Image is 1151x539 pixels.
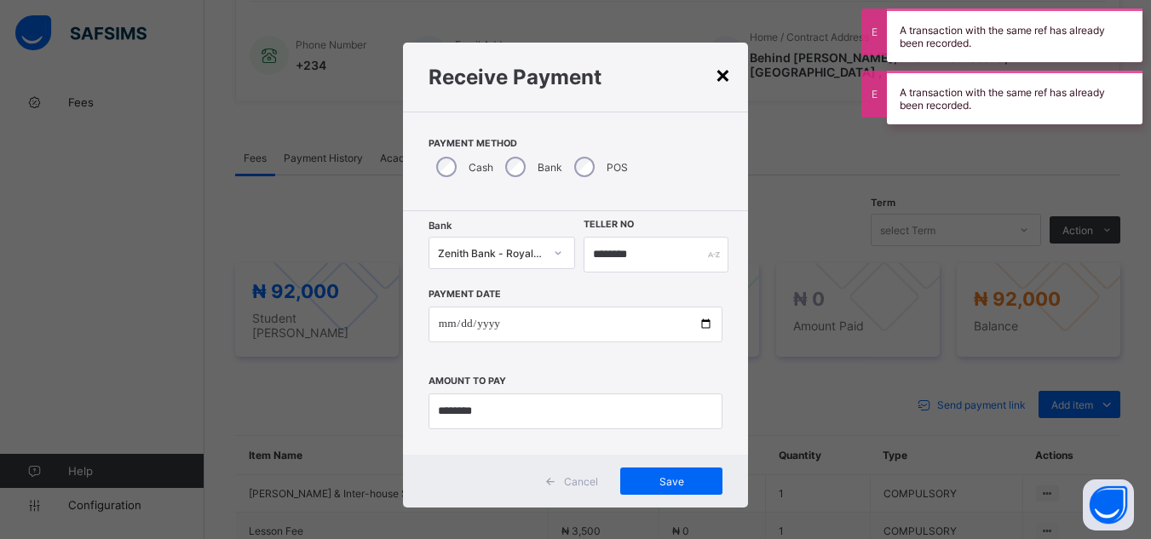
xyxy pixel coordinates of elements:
div: Zenith Bank - Royal College Masaka [438,247,544,260]
span: Payment Method [429,138,722,149]
div: A transaction with the same ref has already been recorded. [887,71,1142,124]
button: Open asap [1083,479,1134,530]
span: Cancel [564,475,598,488]
label: Payment Date [429,289,501,300]
label: Cash [469,161,493,174]
label: Teller No [584,219,634,230]
h1: Receive Payment [429,65,722,89]
label: Bank [538,161,562,174]
span: Bank [429,220,452,232]
div: × [715,60,731,89]
span: Save [633,475,710,488]
label: Amount to pay [429,376,506,387]
div: A transaction with the same ref has already been recorded. [887,9,1142,62]
label: POS [607,161,628,174]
